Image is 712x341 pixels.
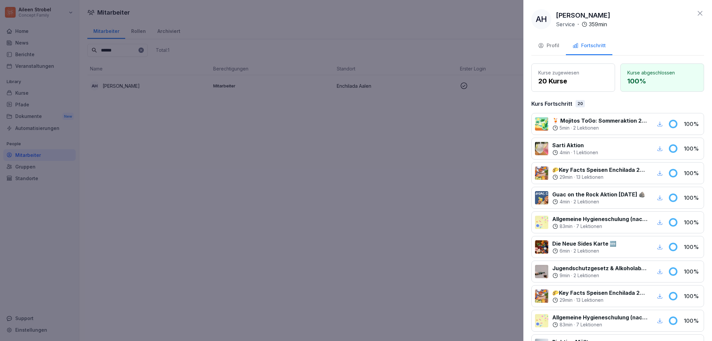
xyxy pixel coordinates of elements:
button: Fortschritt [566,37,612,55]
div: 20 [576,100,585,107]
p: [PERSON_NAME] [556,10,610,20]
p: 100 % [684,218,700,226]
div: · [552,272,648,279]
p: 100 % [684,120,700,128]
p: Kurse zugewiesen [538,69,608,76]
div: · [552,174,648,180]
p: 1 Lektionen [574,149,598,156]
div: · [552,125,648,131]
p: 4 min [560,149,570,156]
div: · [552,149,598,156]
p: Allgemeine Hygieneschulung (nach LMHV §4) [552,215,648,223]
p: 29 min [560,174,573,180]
p: 🍹 Mojitos ToGo: Sommeraktion 2025 [552,117,648,125]
p: 2 Lektionen [573,125,599,131]
p: 100 % [684,317,700,325]
p: 13 Lektionen [576,174,603,180]
p: 13 Lektionen [576,297,603,303]
div: Fortschritt [573,42,606,50]
p: Allgemeine Hygieneschulung (nach LMHV §4) [552,313,648,321]
p: Kurse abgeschlossen [627,69,697,76]
div: · [552,297,648,303]
p: 2 Lektionen [574,248,599,254]
p: Guac on the Rock Aktion [DATE] 🪨 [552,190,645,198]
p: 100 % [684,268,700,276]
div: · [552,321,648,328]
p: 100 % [684,194,700,202]
button: Profil [531,37,566,55]
p: Jugendschutzgesetz & Alkoholabgabe in der Gastronomie 🧒🏽 [552,264,648,272]
p: 100 % [627,76,697,86]
div: · [552,223,648,230]
p: 7 Lektionen [576,223,602,230]
div: · [556,20,607,28]
p: Die Neue Sides Karte 🆕 [552,240,616,248]
p: 9 min [560,272,570,279]
div: · [552,248,616,254]
p: 100 % [684,292,700,300]
p: Service [556,20,575,28]
p: 6 min [560,248,570,254]
p: 29 min [560,297,573,303]
p: 🌮Key Facts Speisen Enchilada 2025 [552,166,648,174]
p: Sarti Aktion [552,141,598,149]
div: · [552,198,645,205]
div: AH [531,9,551,29]
p: 🌮Key Facts Speisen Enchilada 2025 [552,289,648,297]
p: 2 Lektionen [574,272,599,279]
p: 100 % [684,145,700,153]
p: 83 min [560,321,573,328]
div: Profil [538,42,559,50]
p: 20 Kurse [538,76,608,86]
p: 2 Lektionen [574,198,599,205]
p: 359 min [589,20,607,28]
p: 100 % [684,243,700,251]
p: 5 min [560,125,570,131]
p: 7 Lektionen [576,321,602,328]
p: 100 % [684,169,700,177]
p: 4 min [560,198,570,205]
p: 83 min [560,223,573,230]
p: Kurs Fortschritt [531,100,572,108]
